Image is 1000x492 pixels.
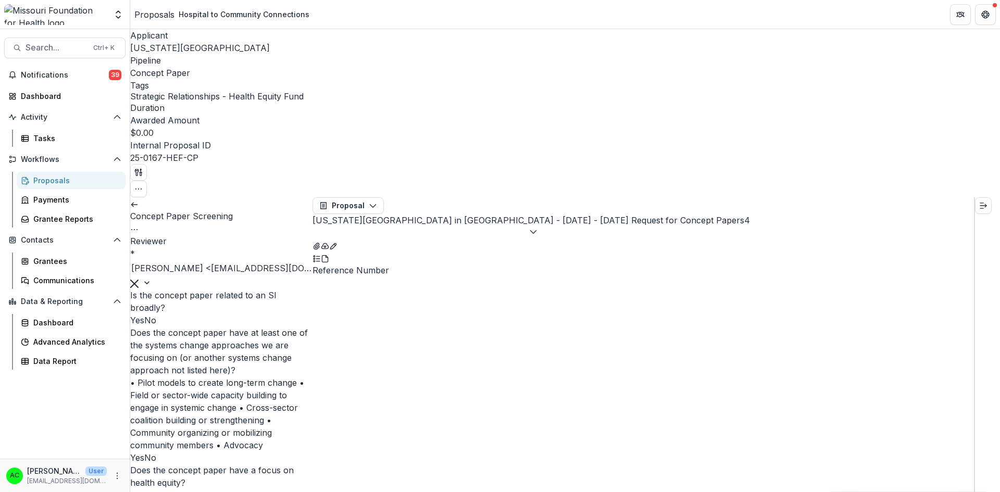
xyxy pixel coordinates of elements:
p: Tags [130,79,1000,92]
div: Payments [33,194,117,205]
button: Edit as form [329,239,337,251]
button: Expand right [975,197,992,214]
div: Grantee Reports [33,213,117,224]
span: Strategic Relationships - Health Equity Fund [130,92,304,102]
button: View Attached Files [312,239,321,251]
a: Dashboard [4,87,126,105]
button: Plaintext view [312,251,321,264]
p: Concept Paper [130,67,190,79]
a: Grantees [17,253,126,270]
a: Data Report [17,352,126,370]
span: Yes [130,315,144,325]
p: Does the concept paper have at least one of the systems change approaches we are focusing on (or ... [130,326,312,376]
p: Reference Number [312,264,974,276]
button: More [111,470,123,482]
span: Activity [21,113,109,122]
span: Proposal [332,201,365,210]
button: Notifications39 [4,67,126,83]
button: [US_STATE][GEOGRAPHIC_DATA] in [GEOGRAPHIC_DATA] - [DATE] - [DATE] Request for Concept Papers4 [312,214,750,239]
div: Advanced Analytics [33,336,117,347]
div: Tasks [33,133,117,144]
a: Communications [17,272,126,289]
a: Proposals [134,8,174,21]
a: Dashboard [17,314,126,331]
a: Advanced Analytics [17,333,126,350]
h3: Concept Paper Screening [130,210,312,222]
div: Ctrl + K [91,42,117,54]
p: Does the concept paper have a focus on health equity? [130,464,312,489]
div: • Pilot models to create long-term change • Field or sector-wide capacity building to engage in s... [130,376,312,451]
span: Yes [130,452,144,463]
p: Is the concept paper related to an SI broadly? [130,289,312,314]
span: Search... [26,43,87,53]
div: Clear selected options [130,276,139,289]
p: Pipeline [130,54,1000,67]
button: Open Activity [4,109,126,125]
p: Internal Proposal ID [130,139,1000,152]
p: Awarded Amount [130,114,1000,127]
div: Hospital to Community Connections [179,9,309,20]
span: 39 [109,70,121,80]
a: Grantee Reports [17,210,126,228]
a: Payments [17,191,126,208]
p: [EMAIL_ADDRESS][DOMAIN_NAME] [27,476,107,486]
button: Open Contacts [4,232,126,248]
div: Communications [33,275,117,286]
button: Options [130,222,139,235]
p: [PERSON_NAME] [27,465,81,476]
button: PDF view [321,251,329,264]
nav: breadcrumb [134,7,314,22]
p: Reviewer [130,235,312,247]
span: Data & Reporting [21,297,109,306]
span: No [144,315,156,325]
button: Get Help [975,4,996,25]
span: [US_STATE][GEOGRAPHIC_DATA] in [GEOGRAPHIC_DATA] - [DATE] - [DATE] Request for Concept Papers [312,215,744,225]
a: Proposals [17,172,126,189]
div: Alyssa Curran [10,472,19,479]
a: Tasks [17,130,126,147]
div: Grantees [33,256,117,267]
div: Data Report [33,356,117,367]
p: Applicant [130,29,1000,42]
button: Open Data & Reporting [4,293,126,310]
div: Dashboard [21,91,117,102]
p: Duration [130,102,1000,114]
button: Search... [4,37,126,58]
span: Workflows [21,155,109,164]
div: Proposals [33,175,117,186]
p: $0.00 [130,127,154,139]
span: Notifications [21,71,109,80]
a: [US_STATE][GEOGRAPHIC_DATA] [130,43,270,53]
button: Proposal [312,197,384,214]
div: Dashboard [33,317,117,328]
img: Missouri Foundation for Health logo [4,4,107,25]
button: Partners [950,4,971,25]
span: No [144,452,156,463]
span: 4 [744,215,750,225]
p: User [85,466,107,476]
span: Contacts [21,236,109,245]
button: Open Workflows [4,151,126,168]
p: 25-0167-HEF-CP [130,152,198,164]
button: Open entity switcher [111,4,126,25]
